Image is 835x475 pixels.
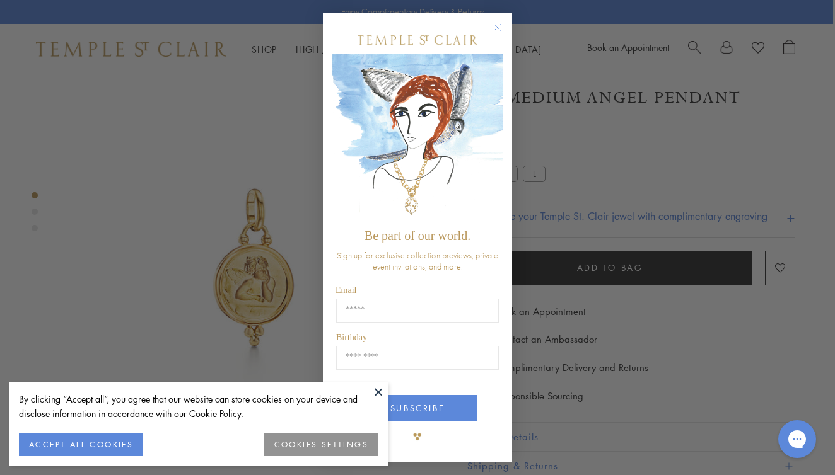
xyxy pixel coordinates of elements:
img: TSC [405,424,430,449]
img: c4a9eb12-d91a-4d4a-8ee0-386386f4f338.jpeg [332,54,503,222]
div: By clicking “Accept all”, you agree that our website can store cookies on your device and disclos... [19,392,378,421]
span: Be part of our world. [365,229,470,243]
button: Close dialog [496,26,511,42]
button: COOKIES SETTINGS [264,433,378,456]
span: Birthday [336,333,367,342]
button: SUBSCRIBE [358,395,477,421]
button: ACCEPT ALL COOKIES [19,433,143,456]
input: Email [336,299,499,323]
iframe: Gorgias live chat messenger [772,416,822,462]
span: Sign up for exclusive collection previews, private event invitations, and more. [337,249,498,272]
span: Email [336,285,356,295]
img: Temple St. Clair [358,35,477,45]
